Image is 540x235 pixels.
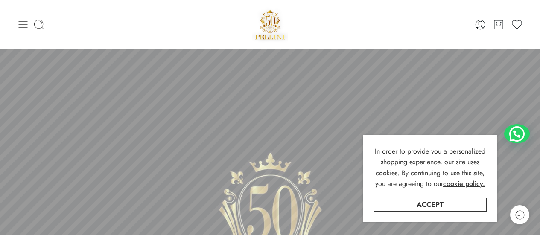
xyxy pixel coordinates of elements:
a: Pellini - [252,6,289,43]
span: In order to provide you a personalized shopping experience, our site uses cookies. By continuing ... [375,146,485,189]
a: cookie policy. [443,178,485,189]
a: Accept [374,198,487,212]
a: Cart [493,19,505,31]
a: Wishlist [511,19,523,31]
img: Pellini [252,6,289,43]
a: Login / Register [474,19,486,31]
